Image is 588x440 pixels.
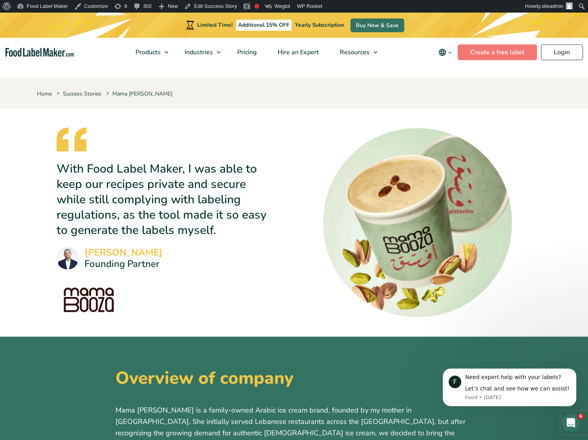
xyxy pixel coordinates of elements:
[267,38,327,67] a: Hire an Expert
[197,21,233,29] span: Limited Time!
[115,368,473,389] h2: Overview of company
[350,18,404,32] a: Buy Now & Save
[561,413,580,432] iframe: Intercom live chat
[174,38,225,67] a: Industries
[337,48,370,57] span: Resources
[234,48,257,57] span: Pricing
[236,20,291,31] span: Additional 15% OFF
[84,259,163,269] small: Founding Partner
[255,4,259,9] div: Focus keyphrase not set
[84,248,163,257] cite: [PERSON_NAME]
[133,48,161,57] span: Products
[577,413,584,420] span: 6
[541,44,583,60] a: Login
[57,161,269,238] p: With Food Label Maker, I was able to keep our recipes private and secure while still complying wi...
[227,38,265,67] a: Pricing
[431,357,588,419] iframe: Intercom notifications message
[275,48,319,57] span: Hire an Expert
[182,48,214,57] span: Industries
[63,90,101,98] a: Success Stories
[541,3,563,9] span: siteadmin
[295,21,344,29] span: Yearly Subscription
[329,38,381,67] a: Resources
[458,44,537,60] a: Create a free label
[105,90,172,98] span: Mama [PERSON_NAME]
[37,90,52,98] a: Home
[125,38,172,67] a: Products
